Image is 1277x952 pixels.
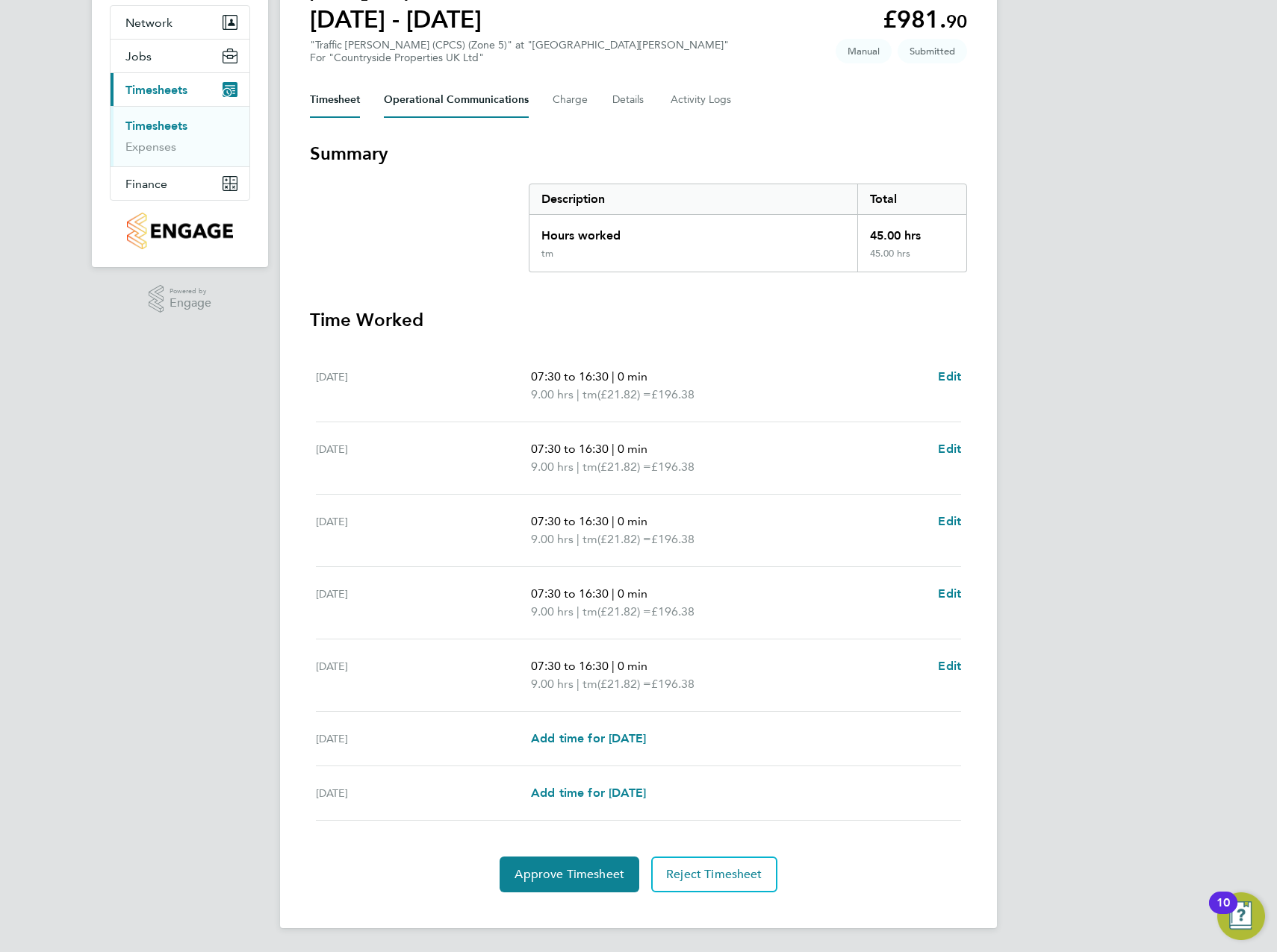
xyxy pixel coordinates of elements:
[612,442,615,456] span: |
[531,514,609,528] span: 07:30 to 16:30
[316,784,531,802] div: [DATE]
[651,532,695,546] span: £196.38
[125,83,187,97] span: Timesheets
[310,308,967,332] h3: Time Worked
[1217,892,1265,940] button: Open Resource Center, 10 new notifications
[127,213,232,249] img: countryside-properties-logo-retina.png
[310,39,729,64] div: "Traffic [PERSON_NAME] (CPCS) (Zone 5)" at "[GEOGRAPHIC_DATA][PERSON_NAME]"
[618,659,647,673] span: 0 min
[597,387,651,401] span: (£21.82) =
[531,677,574,691] span: 9.00 hrs
[125,140,176,154] a: Expenses
[310,142,967,892] section: Timesheet
[316,585,531,621] div: [DATE]
[651,604,695,619] span: £196.38
[553,82,588,118] button: Charge
[541,248,553,260] div: tm
[938,514,961,528] span: Edit
[577,532,580,546] span: |
[582,603,597,621] span: tm
[938,586,961,601] span: Edit
[582,458,597,476] span: tm
[651,387,695,401] span: £196.38
[316,440,531,476] div: [DATE]
[582,386,597,404] span: tm
[531,659,609,673] span: 07:30 to 16:30
[170,285,211,298] span: Powered by
[938,369,961,383] span: Edit
[582,675,597,693] span: tm
[836,39,892,63] span: This timesheet was manually created.
[125,177,167,191] span: Finance
[531,730,646,748] a: Add time for [DATE]
[938,368,961,386] a: Edit
[111,167,249,200] button: Finance
[310,51,729,64] div: For "Countryside Properties UK Ltd"
[577,604,580,619] span: |
[125,16,173,30] span: Network
[618,586,647,601] span: 0 min
[531,786,646,800] span: Add time for [DATE]
[597,460,651,474] span: (£21.82) =
[938,657,961,675] a: Edit
[149,285,212,313] a: Powered byEngage
[946,10,967,32] span: 90
[125,119,187,133] a: Timesheets
[651,460,695,474] span: £196.38
[938,442,961,456] span: Edit
[857,248,966,272] div: 45.00 hrs
[531,387,574,401] span: 9.00 hrs
[170,297,211,310] span: Engage
[597,604,651,619] span: (£21.82) =
[938,659,961,673] span: Edit
[531,369,609,383] span: 07:30 to 16:30
[597,532,651,546] span: (£21.82) =
[111,73,249,106] button: Timesheets
[316,513,531,548] div: [DATE]
[938,585,961,603] a: Edit
[857,215,966,248] div: 45.00 hrs
[531,532,574,546] span: 9.00 hrs
[612,659,615,673] span: |
[577,677,580,691] span: |
[384,82,529,118] button: Operational Communications
[612,586,615,601] span: |
[515,867,624,882] span: Approve Timesheet
[125,49,152,63] span: Jobs
[651,677,695,691] span: £196.38
[618,442,647,456] span: 0 min
[310,142,967,166] h3: Summary
[111,106,249,166] div: Timesheets
[529,215,857,248] div: Hours worked
[111,40,249,72] button: Jobs
[618,514,647,528] span: 0 min
[883,5,967,34] app-decimal: £981.
[316,657,531,693] div: [DATE]
[110,213,250,249] a: Go to home page
[111,6,249,39] button: Network
[531,784,646,802] a: Add time for [DATE]
[666,867,762,882] span: Reject Timesheet
[316,368,531,404] div: [DATE]
[531,460,574,474] span: 9.00 hrs
[618,369,647,383] span: 0 min
[531,731,646,745] span: Add time for [DATE]
[531,442,609,456] span: 07:30 to 16:30
[531,586,609,601] span: 07:30 to 16:30
[938,440,961,458] a: Edit
[612,514,615,528] span: |
[310,82,360,118] button: Timesheet
[316,730,531,748] div: [DATE]
[671,82,733,118] button: Activity Logs
[898,39,967,63] span: This timesheet is Submitted.
[938,513,961,530] a: Edit
[577,460,580,474] span: |
[612,369,615,383] span: |
[582,530,597,548] span: tm
[529,184,857,214] div: Description
[577,387,580,401] span: |
[597,677,651,691] span: (£21.82) =
[531,604,574,619] span: 9.00 hrs
[310,4,482,34] h1: [DATE] - [DATE]
[1217,903,1230,922] div: 10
